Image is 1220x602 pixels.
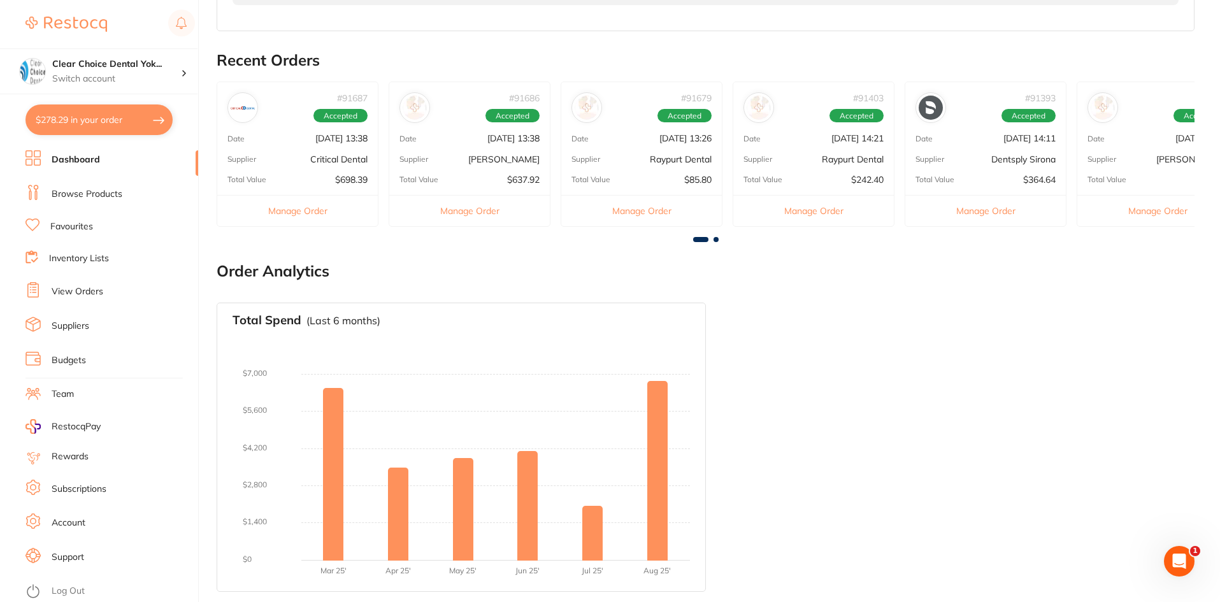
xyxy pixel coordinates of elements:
[227,134,245,143] p: Date
[1023,175,1056,185] p: $364.64
[52,73,181,85] p: Switch account
[1087,134,1105,143] p: Date
[399,134,417,143] p: Date
[313,109,368,123] span: Accepted
[52,483,106,496] a: Subscriptions
[991,154,1056,164] p: Dentsply Sirona
[915,175,954,184] p: Total Value
[831,133,884,143] p: [DATE] 14:21
[1091,96,1115,120] img: Henry Schein Halas
[217,52,1195,69] h2: Recent Orders
[227,175,266,184] p: Total Value
[52,154,100,166] a: Dashboard
[487,133,540,143] p: [DATE] 13:38
[399,175,438,184] p: Total Value
[233,313,301,327] h3: Total Spend
[52,188,122,201] a: Browse Products
[1003,133,1056,143] p: [DATE] 14:11
[657,109,712,123] span: Accepted
[684,175,712,185] p: $85.80
[52,450,89,463] a: Rewards
[905,195,1066,226] button: Manage Order
[52,585,85,598] a: Log Out
[747,96,771,120] img: Raypurt Dental
[561,195,722,226] button: Manage Order
[733,195,894,226] button: Manage Order
[52,388,74,401] a: Team
[52,285,103,298] a: View Orders
[1087,155,1116,164] p: Supplier
[659,133,712,143] p: [DATE] 13:26
[650,154,712,164] p: Raypurt Dental
[25,17,107,32] img: Restocq Logo
[681,93,712,103] p: # 91679
[743,155,772,164] p: Supplier
[575,96,599,120] img: Raypurt Dental
[217,262,1195,280] h2: Order Analytics
[919,96,943,120] img: Dentsply Sirona
[52,354,86,367] a: Budgets
[52,420,101,433] span: RestocqPay
[1001,109,1056,123] span: Accepted
[52,517,85,529] a: Account
[50,220,93,233] a: Favourites
[403,96,427,120] img: Henry Schein Halas
[306,315,380,326] p: (Last 6 months)
[337,93,368,103] p: # 91687
[52,58,181,71] h4: Clear Choice Dental Yokine
[49,252,109,265] a: Inventory Lists
[20,59,45,84] img: Clear Choice Dental Yokine
[915,155,944,164] p: Supplier
[829,109,884,123] span: Accepted
[217,195,378,226] button: Manage Order
[310,154,368,164] p: Critical Dental
[571,134,589,143] p: Date
[52,551,84,564] a: Support
[1190,546,1200,556] span: 1
[571,175,610,184] p: Total Value
[25,104,173,135] button: $278.29 in your order
[25,419,101,434] a: RestocqPay
[915,134,933,143] p: Date
[315,133,368,143] p: [DATE] 13:38
[485,109,540,123] span: Accepted
[25,419,41,434] img: RestocqPay
[743,175,782,184] p: Total Value
[1025,93,1056,103] p: # 91393
[1164,546,1195,577] iframe: Intercom live chat
[335,175,368,185] p: $698.39
[227,155,256,164] p: Supplier
[25,582,194,602] button: Log Out
[571,155,600,164] p: Supplier
[507,175,540,185] p: $637.92
[399,155,428,164] p: Supplier
[822,154,884,164] p: Raypurt Dental
[851,175,884,185] p: $242.40
[25,10,107,39] a: Restocq Logo
[389,195,550,226] button: Manage Order
[52,320,89,333] a: Suppliers
[468,154,540,164] p: [PERSON_NAME]
[509,93,540,103] p: # 91686
[231,96,255,120] img: Critical Dental
[1087,175,1126,184] p: Total Value
[743,134,761,143] p: Date
[853,93,884,103] p: # 91403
